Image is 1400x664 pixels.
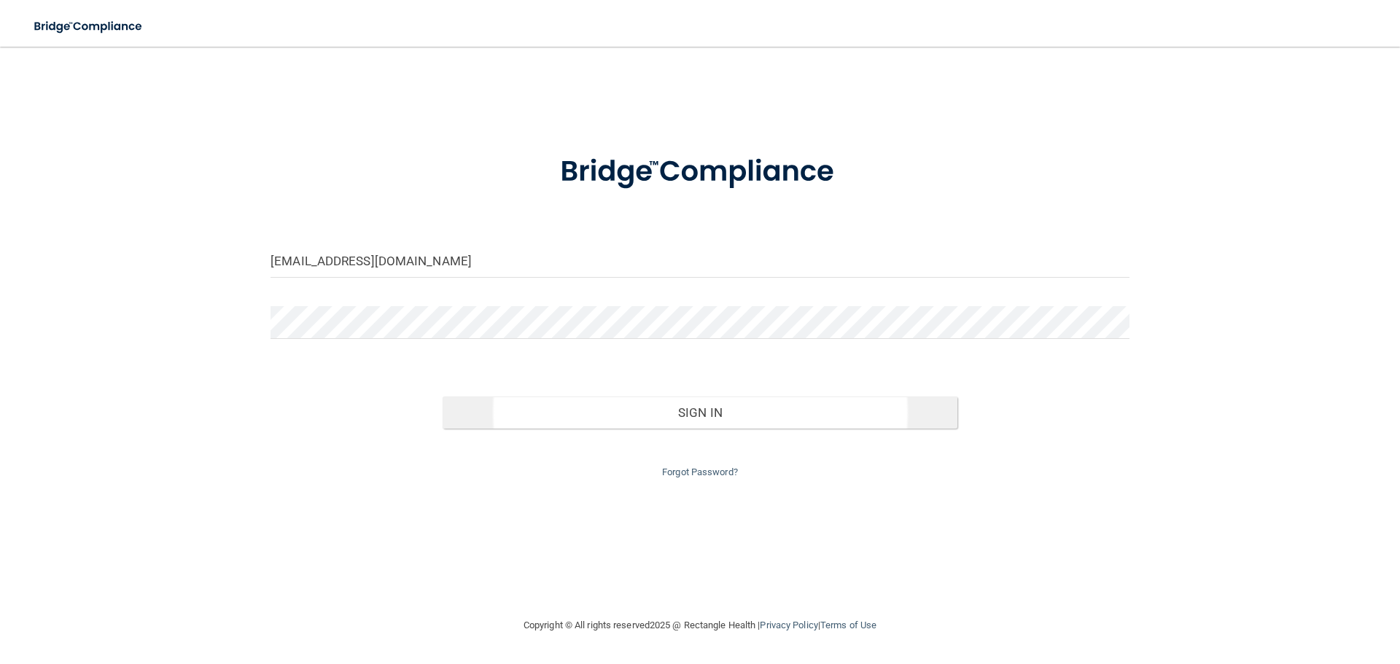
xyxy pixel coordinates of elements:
[443,397,958,429] button: Sign In
[662,466,738,477] a: Forgot Password?
[530,134,870,210] img: bridge_compliance_login_screen.278c3ca4.svg
[820,620,876,630] a: Terms of Use
[760,620,817,630] a: Privacy Policy
[22,12,156,42] img: bridge_compliance_login_screen.278c3ca4.svg
[271,245,1129,278] input: Email
[434,602,966,649] div: Copyright © All rights reserved 2025 @ Rectangle Health | |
